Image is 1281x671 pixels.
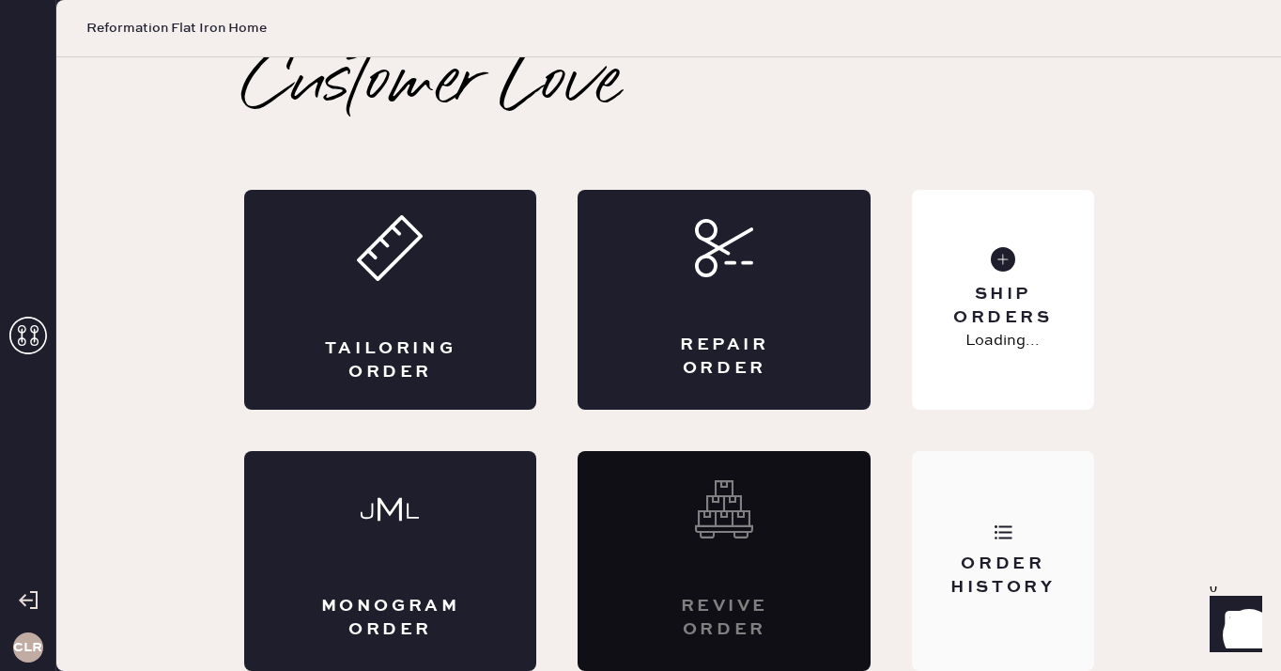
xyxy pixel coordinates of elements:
h3: CLR [13,641,42,654]
h2: Customer Love [244,47,621,122]
span: Reformation Flat Iron Home [86,19,267,38]
div: Tailoring Order [319,337,462,384]
div: Revive order [653,595,795,642]
iframe: Front Chat [1192,586,1273,667]
div: Monogram Order [319,595,462,642]
div: Interested? Contact us at care@hemster.co [578,451,871,671]
div: Order History [927,553,1078,600]
div: Repair Order [653,334,795,381]
p: Loading... [965,330,1040,352]
div: Ship Orders [927,283,1078,330]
